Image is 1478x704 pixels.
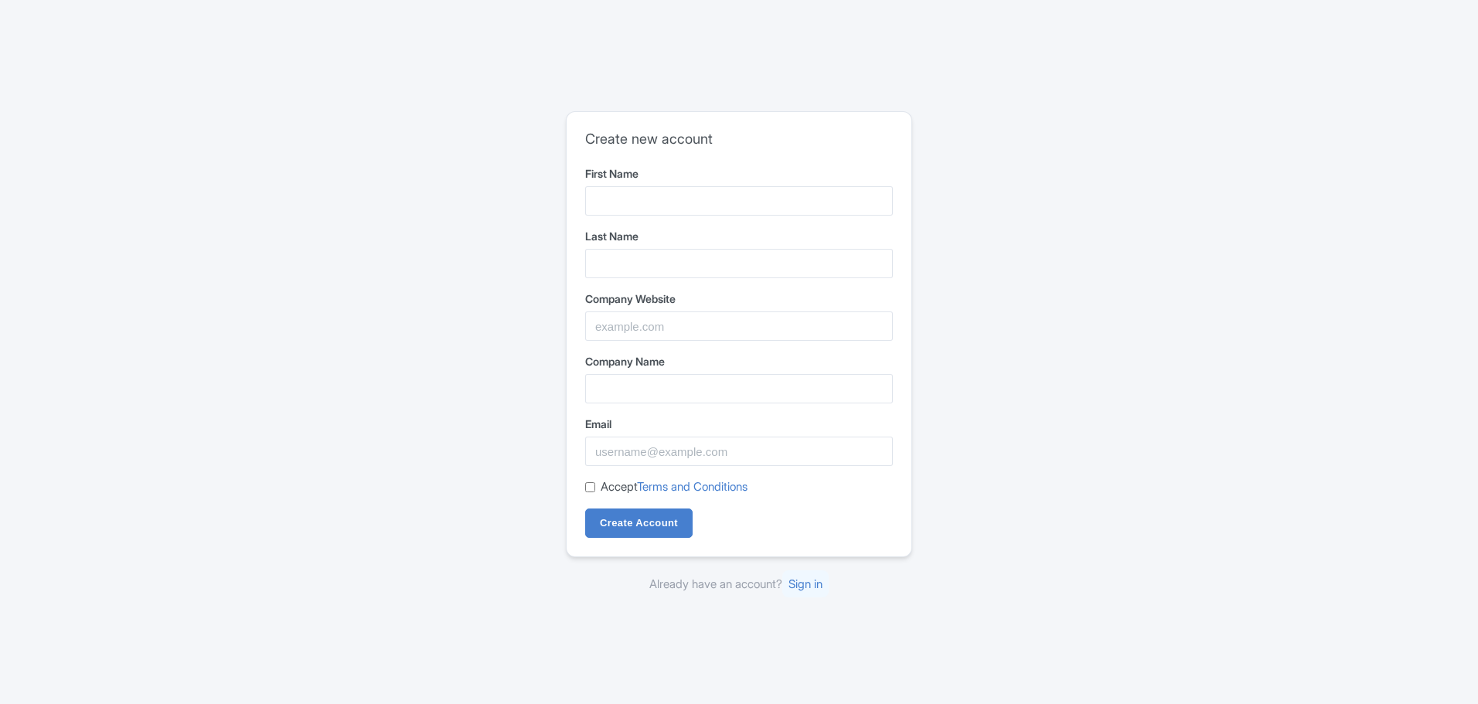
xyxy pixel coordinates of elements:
a: Sign in [782,570,829,597]
label: Accept [601,478,748,496]
label: Last Name [585,228,893,244]
a: Terms and Conditions [637,479,748,494]
label: Email [585,416,893,432]
input: example.com [585,311,893,341]
div: Already have an account? [566,576,912,593]
input: Create Account [585,508,693,538]
h2: Create new account [585,131,893,148]
input: username@example.com [585,437,893,466]
label: Company Website [585,291,893,307]
label: Company Name [585,353,893,369]
label: First Name [585,165,893,182]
